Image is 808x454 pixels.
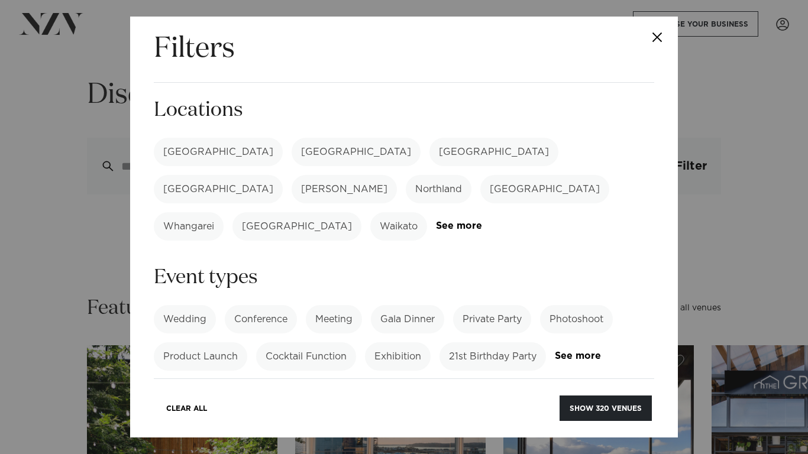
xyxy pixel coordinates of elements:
label: [GEOGRAPHIC_DATA] [429,138,558,166]
label: [GEOGRAPHIC_DATA] [154,175,283,203]
label: [GEOGRAPHIC_DATA] [232,212,361,241]
label: [GEOGRAPHIC_DATA] [292,138,421,166]
label: Photoshoot [540,305,613,333]
label: [GEOGRAPHIC_DATA] [480,175,609,203]
label: Meeting [306,305,362,333]
label: Northland [406,175,471,203]
h3: Event types [154,264,654,291]
label: Waikato [370,212,427,241]
button: Clear All [156,395,217,421]
label: Whangarei [154,212,224,241]
label: Product Launch [154,342,247,371]
h2: Filters [154,31,235,68]
label: 21st Birthday Party [439,342,546,371]
label: [PERSON_NAME] [292,175,397,203]
label: Exhibition [365,342,431,371]
label: [GEOGRAPHIC_DATA] [154,138,283,166]
label: Cocktail Function [256,342,356,371]
label: Wedding [154,305,216,333]
label: Gala Dinner [371,305,444,333]
button: Show 320 venues [560,395,652,421]
label: Private Party [453,305,531,333]
button: Close [636,17,678,58]
h3: Locations [154,97,654,124]
label: Conference [225,305,297,333]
